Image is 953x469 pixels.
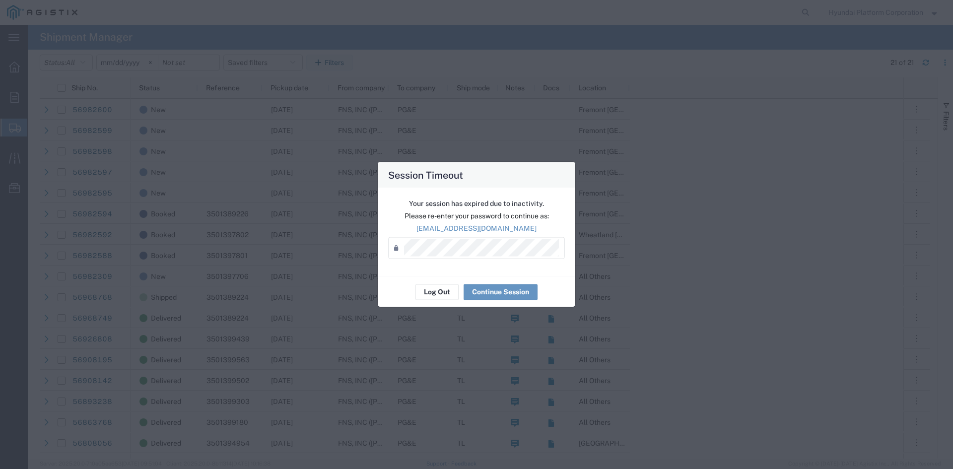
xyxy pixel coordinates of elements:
[415,284,459,300] button: Log Out
[388,223,565,233] p: [EMAIL_ADDRESS][DOMAIN_NAME]
[464,284,538,300] button: Continue Session
[388,167,463,182] h4: Session Timeout
[388,198,565,208] p: Your session has expired due to inactivity.
[388,210,565,221] p: Please re-enter your password to continue as:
